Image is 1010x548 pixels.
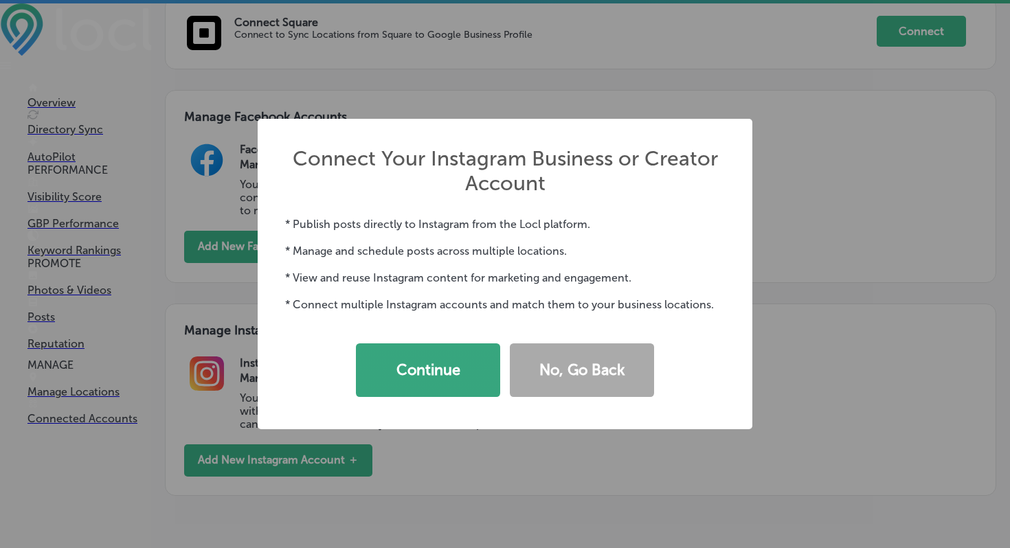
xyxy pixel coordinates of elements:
p: * Publish posts directly to Instagram from the Locl platform. [285,218,725,231]
p: * Manage and schedule posts across multiple locations. [285,244,725,258]
p: * Connect multiple Instagram accounts and match them to your business locations. [285,298,725,311]
button: No, Go Back [510,343,654,397]
button: Continue [356,343,500,397]
h2: Connect Your Instagram Business or Creator Account [285,146,725,196]
p: * View and reuse Instagram content for marketing and engagement. [285,271,725,284]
